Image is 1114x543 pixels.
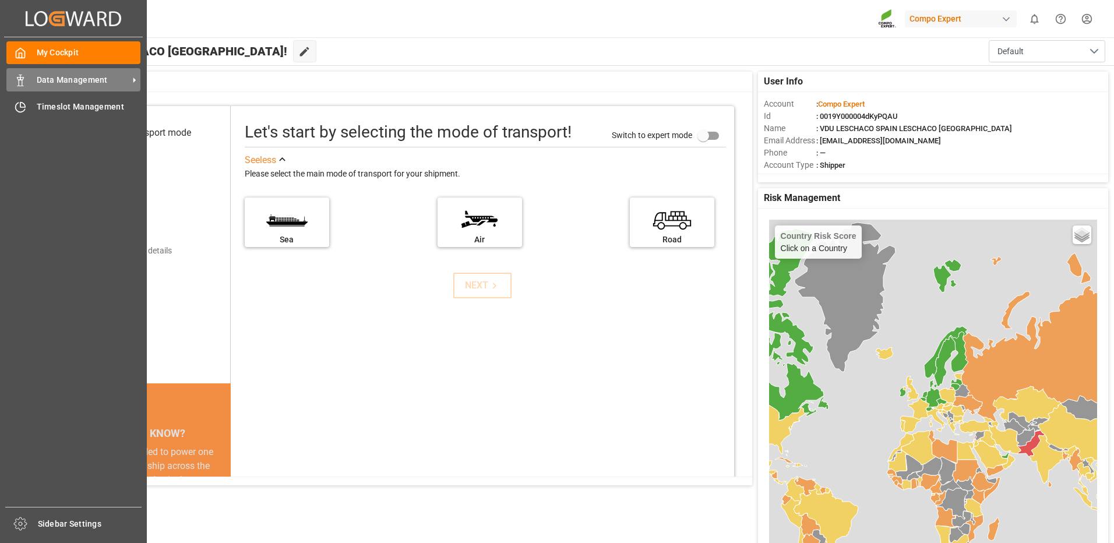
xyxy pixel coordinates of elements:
[37,47,141,59] span: My Cockpit
[6,41,140,64] a: My Cockpit
[781,231,856,241] h4: Country Risk Score
[816,112,898,121] span: : 0019Y000004dKyPQAU
[816,149,826,157] span: : —
[764,191,840,205] span: Risk Management
[245,120,572,144] div: Let's start by selecting the mode of transport!
[99,245,172,257] div: Add shipping details
[816,100,865,108] span: :
[37,74,129,86] span: Data Management
[989,40,1105,62] button: open menu
[764,110,816,122] span: Id
[816,136,941,145] span: : [EMAIL_ADDRESS][DOMAIN_NAME]
[245,153,276,167] div: See less
[764,98,816,110] span: Account
[48,40,287,62] span: Hello VDU LESCHACO [GEOGRAPHIC_DATA]!
[251,234,323,246] div: Sea
[816,124,1012,133] span: : VDU LESCHACO SPAIN LESCHACO [GEOGRAPHIC_DATA]
[38,518,142,530] span: Sidebar Settings
[781,231,856,253] div: Click on a Country
[443,234,516,246] div: Air
[764,159,816,171] span: Account Type
[764,147,816,159] span: Phone
[37,101,141,113] span: Timeslot Management
[453,273,512,298] button: NEXT
[1073,225,1091,244] a: Layers
[764,135,816,147] span: Email Address
[816,161,845,170] span: : Shipper
[245,167,726,181] div: Please select the main mode of transport for your shipment.
[818,100,865,108] span: Compo Expert
[636,234,708,246] div: Road
[612,130,692,139] span: Switch to expert mode
[997,45,1024,58] span: Default
[465,278,500,292] div: NEXT
[6,96,140,118] a: Timeslot Management
[764,75,803,89] span: User Info
[214,445,231,543] button: next slide / item
[764,122,816,135] span: Name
